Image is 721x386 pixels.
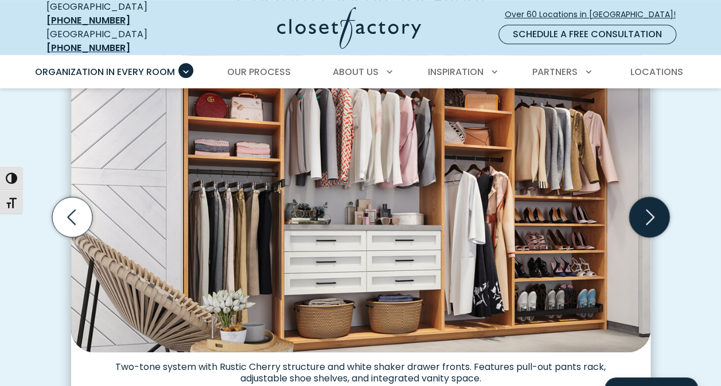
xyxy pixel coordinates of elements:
a: Schedule a Free Consultation [498,25,676,44]
img: Closet Factory Logo [277,7,421,49]
a: [PHONE_NUMBER] [46,41,130,54]
span: Over 60 Locations in [GEOGRAPHIC_DATA]! [505,9,685,21]
div: [GEOGRAPHIC_DATA] [46,27,187,55]
img: Reach-in closet with Two-tone system with Rustic Cherry structure and White Shaker drawer fronts.... [71,50,650,352]
span: Locations [630,65,683,78]
span: Our Process [227,65,291,78]
a: [PHONE_NUMBER] [46,14,130,27]
span: Inspiration [428,65,484,78]
button: Next slide [625,192,674,242]
span: About Us [333,65,379,78]
button: Previous slide [48,192,97,242]
span: Organization in Every Room [35,65,175,78]
a: Over 60 Locations in [GEOGRAPHIC_DATA]! [504,5,685,25]
figcaption: Two-tone system with Rustic Cherry structure and white shaker drawer fronts. Features pull-out pa... [71,352,650,384]
nav: Primary Menu [27,56,695,88]
span: Partners [532,65,578,78]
